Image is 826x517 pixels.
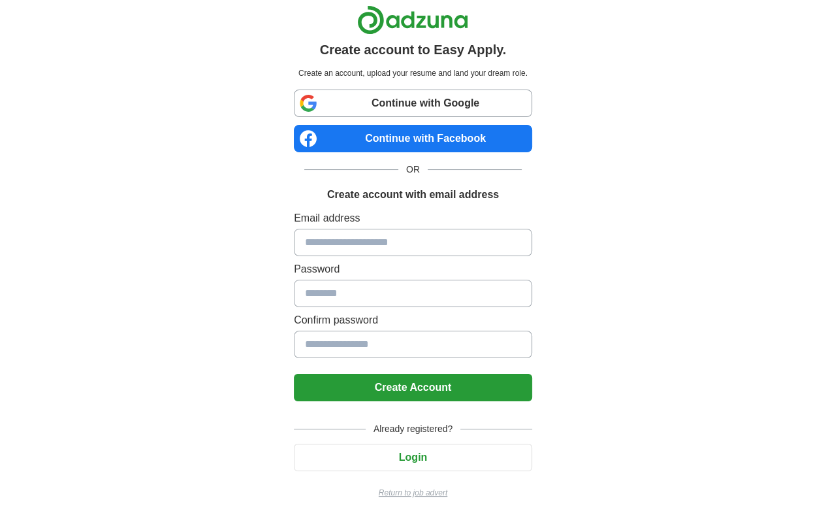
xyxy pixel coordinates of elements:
[296,67,530,79] p: Create an account, upload your resume and land your dream role.
[294,90,532,117] a: Continue with Google
[294,374,532,401] button: Create Account
[294,210,532,226] label: Email address
[357,5,468,35] img: Adzuna logo
[294,312,532,328] label: Confirm password
[327,187,499,203] h1: Create account with email address
[398,163,428,176] span: OR
[366,422,460,436] span: Already registered?
[320,40,507,59] h1: Create account to Easy Apply.
[294,125,532,152] a: Continue with Facebook
[294,452,532,463] a: Login
[294,487,532,499] a: Return to job advert
[294,444,532,471] button: Login
[294,261,532,277] label: Password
